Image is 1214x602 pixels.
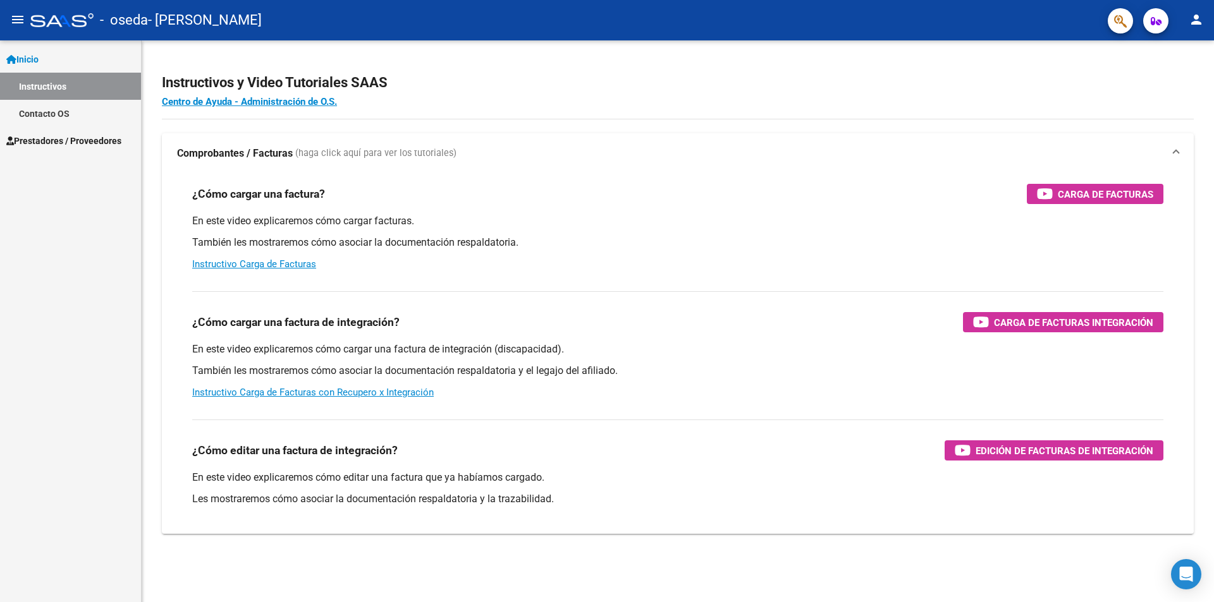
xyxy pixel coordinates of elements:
strong: Comprobantes / Facturas [177,147,293,160]
span: Edición de Facturas de integración [976,443,1153,459]
a: Instructivo Carga de Facturas con Recupero x Integración [192,387,434,398]
p: También les mostraremos cómo asociar la documentación respaldatoria. [192,236,1163,250]
span: Carga de Facturas Integración [994,315,1153,330]
h3: ¿Cómo cargar una factura? [192,185,325,203]
span: - [PERSON_NAME] [148,6,262,34]
h3: ¿Cómo cargar una factura de integración? [192,313,400,331]
button: Edición de Facturas de integración [945,440,1163,461]
p: También les mostraremos cómo asociar la documentación respaldatoria y el legajo del afiliado. [192,364,1163,378]
span: Carga de Facturas [1058,186,1153,202]
span: - oseda [100,6,148,34]
span: Inicio [6,52,39,66]
mat-expansion-panel-header: Comprobantes / Facturas (haga click aquí para ver los tutoriales) [162,133,1194,174]
mat-icon: person [1189,12,1204,27]
button: Carga de Facturas Integración [963,312,1163,332]
p: En este video explicaremos cómo editar una factura que ya habíamos cargado. [192,471,1163,485]
p: En este video explicaremos cómo cargar facturas. [192,214,1163,228]
p: Les mostraremos cómo asociar la documentación respaldatoria y la trazabilidad. [192,492,1163,506]
div: Comprobantes / Facturas (haga click aquí para ver los tutoriales) [162,174,1194,534]
div: Open Intercom Messenger [1171,559,1201,589]
p: En este video explicaremos cómo cargar una factura de integración (discapacidad). [192,342,1163,356]
a: Instructivo Carga de Facturas [192,258,316,270]
button: Carga de Facturas [1027,184,1163,204]
h2: Instructivos y Video Tutoriales SAAS [162,71,1194,95]
a: Centro de Ayuda - Administración de O.S. [162,96,337,107]
h3: ¿Cómo editar una factura de integración? [192,442,398,459]
span: Prestadores / Proveedores [6,134,121,148]
mat-icon: menu [10,12,25,27]
span: (haga click aquí para ver los tutoriales) [295,147,457,160]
